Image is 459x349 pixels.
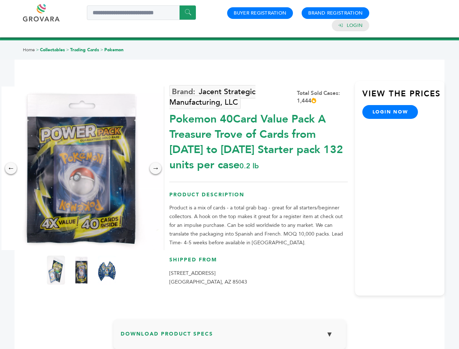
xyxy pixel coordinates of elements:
p: [STREET_ADDRESS] [GEOGRAPHIC_DATA], AZ 85043 [169,269,348,286]
input: Search a product or brand... [87,5,196,20]
span: > [100,47,103,53]
img: Pokemon 40-Card Value Pack – A Treasure Trove of Cards from 1996 to 2024 - Starter pack! 132 unit... [98,256,116,285]
a: Pokemon [104,47,124,53]
a: Trading Cards [70,47,99,53]
a: Brand Registration [308,10,363,16]
div: → [150,163,161,174]
img: Pokemon 40-Card Value Pack – A Treasure Trove of Cards from 1996 to 2024 - Starter pack! 132 unit... [47,256,65,285]
p: Product is a mix of cards - a total grab bag - great for all starters/beginner collectors. A hook... [169,204,348,247]
a: Collectables [40,47,65,53]
h3: Product Description [169,191,348,204]
a: Jacent Strategic Manufacturing, LLC [169,85,255,109]
span: > [66,47,69,53]
span: 0.2 lb [239,161,259,171]
div: Pokemon 40Card Value Pack A Treasure Trove of Cards from [DATE] to [DATE] Starter pack 132 units ... [169,108,348,173]
a: Buyer Registration [234,10,286,16]
a: Home [23,47,35,53]
div: Total Sold Cases: 1,444 [297,89,348,105]
a: Login [347,22,363,29]
a: login now [362,105,418,119]
h3: Shipped From [169,256,348,269]
div: ← [5,163,17,174]
button: ▼ [321,326,339,342]
h3: Download Product Specs [121,326,339,348]
h3: View the Prices [362,88,444,105]
img: Pokemon 40-Card Value Pack – A Treasure Trove of Cards from 1996 to 2024 - Starter pack! 132 unit... [72,256,90,285]
span: > [36,47,39,53]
